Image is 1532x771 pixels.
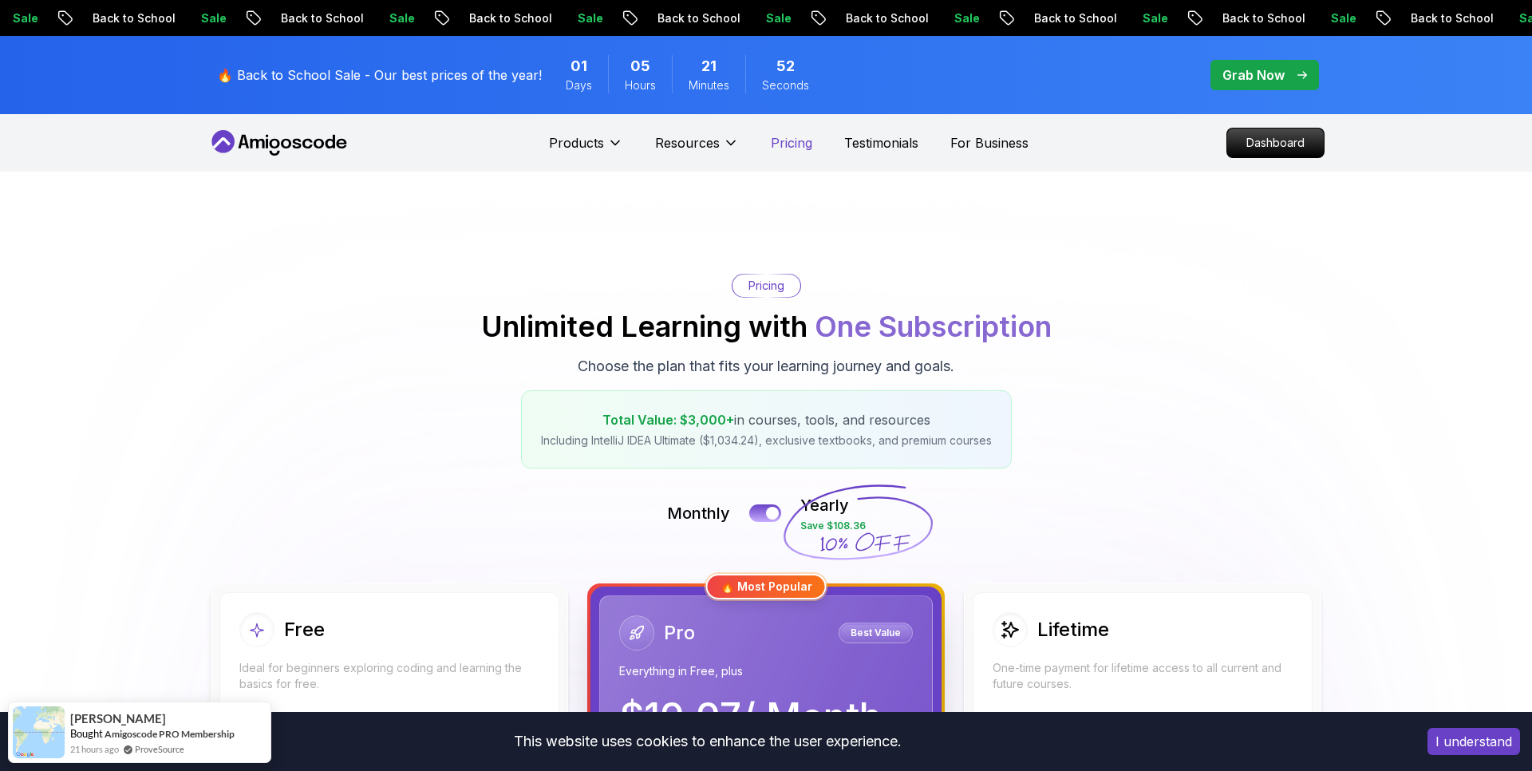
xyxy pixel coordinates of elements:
p: Sale [939,10,990,26]
p: Grab Now [1222,65,1285,85]
a: Pricing [771,133,812,152]
a: For Business [950,133,1029,152]
p: Back to School [642,10,751,26]
p: Everything in Free, plus [619,663,913,679]
a: Dashboard [1226,128,1325,158]
span: Days [566,77,592,93]
span: Seconds [762,77,809,93]
span: 5 Hours [630,55,650,77]
a: Amigoscode PRO Membership [105,728,235,740]
span: [PERSON_NAME] [70,712,166,726]
p: Sale [751,10,802,26]
div: This website uses cookies to enhance the user experience. [12,724,1404,759]
a: Testimonials [844,133,918,152]
span: Hours [625,77,656,93]
p: $ 19.97 / Month [619,698,882,737]
p: in courses, tools, and resources [541,410,992,429]
p: Sale [563,10,614,26]
button: Resources [655,133,739,165]
p: Sale [186,10,237,26]
p: Ideal for beginners exploring coding and learning the basics for free. [239,660,539,692]
span: Minutes [689,77,729,93]
p: Resources [655,133,720,152]
p: Back to School [77,10,186,26]
img: provesource social proof notification image [13,706,65,758]
p: Sale [1316,10,1367,26]
button: Accept cookies [1427,728,1520,755]
button: Products [549,133,623,165]
span: 1 Days [571,55,587,77]
span: 21 hours ago [70,742,119,756]
h2: Lifetime [1037,617,1109,642]
p: 🔥 Back to School Sale - Our best prices of the year! [217,65,542,85]
a: ProveSource [135,742,184,756]
p: Back to School [1396,10,1504,26]
h2: Free [284,617,325,642]
p: Sale [374,10,425,26]
span: 21 Minutes [701,55,717,77]
p: Monthly [667,502,730,524]
p: Back to School [1207,10,1316,26]
p: Dashboard [1227,128,1324,157]
p: Products [549,133,604,152]
h2: Pro [664,620,695,646]
p: Pricing [748,278,784,294]
p: One-time payment for lifetime access to all current and future courses. [993,660,1293,692]
h2: Unlimited Learning with [481,310,1052,342]
span: 52 Seconds [776,55,795,77]
span: One Subscription [815,309,1052,344]
span: Total Value: $3,000+ [602,412,734,428]
p: Back to School [266,10,374,26]
span: Bought [70,727,103,740]
p: Choose the plan that fits your learning journey and goals. [578,355,954,378]
p: Back to School [831,10,939,26]
p: Sale [1127,10,1179,26]
p: Best Value [841,625,910,641]
p: Back to School [454,10,563,26]
p: Including IntelliJ IDEA Ultimate ($1,034.24), exclusive textbooks, and premium courses [541,433,992,449]
p: Back to School [1019,10,1127,26]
